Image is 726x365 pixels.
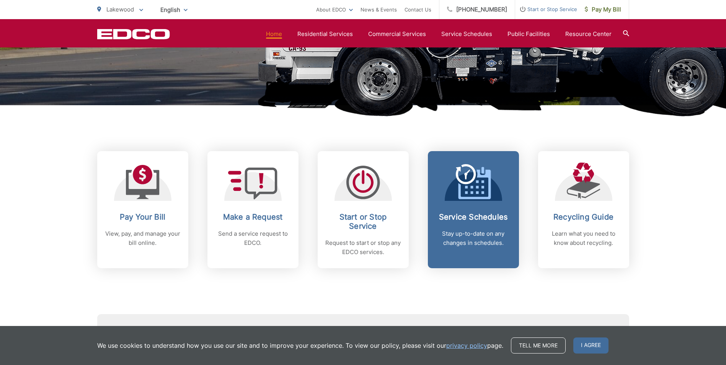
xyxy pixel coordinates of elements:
span: English [155,3,193,16]
a: Contact Us [405,5,431,14]
a: News & Events [361,5,397,14]
a: EDCD logo. Return to the homepage. [97,29,170,39]
p: Request to start or stop any EDCO services. [325,238,401,257]
a: Commercial Services [368,29,426,39]
h2: Service Schedules [436,212,511,222]
span: I agree [573,337,609,354]
a: Pay Your Bill View, pay, and manage your bill online. [97,151,188,268]
h2: Start or Stop Service [325,212,401,231]
p: We use cookies to understand how you use our site and to improve your experience. To view our pol... [97,341,503,350]
a: Tell me more [511,337,566,354]
a: Public Facilities [507,29,550,39]
a: Recycling Guide Learn what you need to know about recycling. [538,151,629,268]
h2: Make a Request [215,212,291,222]
span: Lakewood [106,6,134,13]
span: Pay My Bill [585,5,621,14]
a: privacy policy [446,341,487,350]
p: Send a service request to EDCO. [215,229,291,248]
p: Stay up-to-date on any changes in schedules. [436,229,511,248]
a: Resource Center [565,29,612,39]
a: Service Schedules [441,29,492,39]
a: Service Schedules Stay up-to-date on any changes in schedules. [428,151,519,268]
p: Learn what you need to know about recycling. [546,229,622,248]
a: Home [266,29,282,39]
h2: Pay Your Bill [105,212,181,222]
p: View, pay, and manage your bill online. [105,229,181,248]
a: Make a Request Send a service request to EDCO. [207,151,299,268]
h2: Recycling Guide [546,212,622,222]
a: Residential Services [297,29,353,39]
a: About EDCO [316,5,353,14]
